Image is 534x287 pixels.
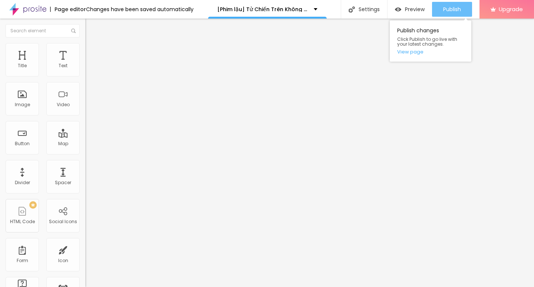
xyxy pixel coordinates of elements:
[55,180,71,185] div: Spacer
[58,141,68,146] div: Map
[15,141,30,146] div: Button
[15,180,30,185] div: Divider
[50,7,86,12] div: Page editor
[17,258,28,263] div: Form
[390,20,471,62] div: Publish changes
[85,19,534,287] iframe: Editor
[71,29,76,33] img: Icone
[432,2,472,17] button: Publish
[388,2,432,17] button: Preview
[6,24,80,37] input: Search element
[86,7,194,12] div: Changes have been saved automatically
[59,63,67,68] div: Text
[57,102,70,107] div: Video
[217,7,308,12] p: [Phim lậu] Tử Chiến Trên Không Full HD Vietsub Miễn Phí Online - Motchill
[395,6,401,13] img: view-1.svg
[499,6,523,12] span: Upgrade
[349,6,355,13] img: Icone
[18,63,27,68] div: Title
[10,219,35,224] div: HTML Code
[58,258,68,263] div: Icon
[49,219,77,224] div: Social Icons
[397,49,464,54] a: View page
[15,102,30,107] div: Image
[397,37,464,46] span: Click Publish to go live with your latest changes.
[405,6,425,12] span: Preview
[443,6,461,12] span: Publish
